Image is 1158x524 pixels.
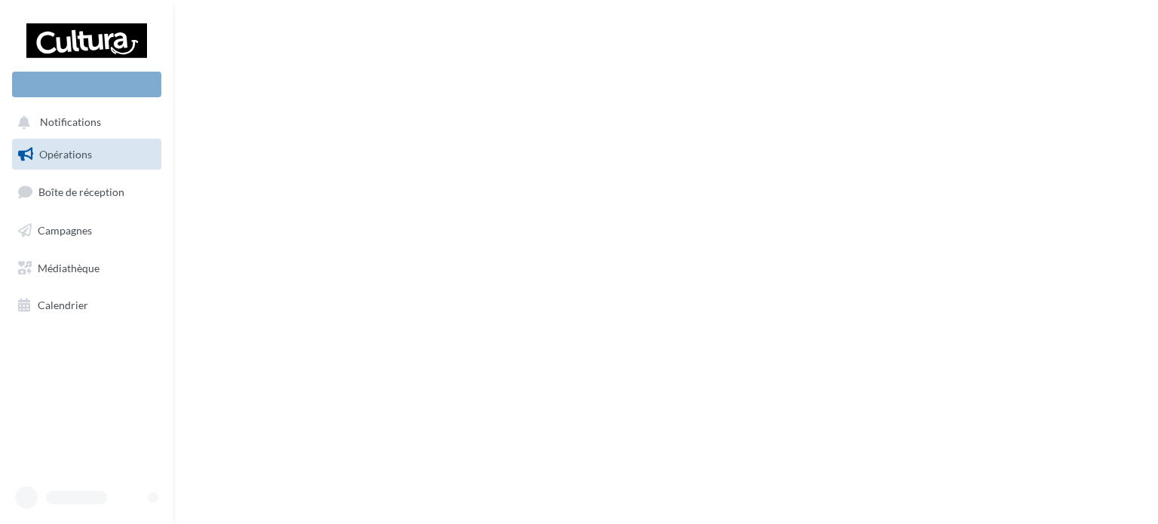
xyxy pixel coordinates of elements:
span: Boîte de réception [38,185,124,198]
a: Opérations [9,139,164,170]
a: Boîte de réception [9,176,164,208]
span: Calendrier [38,299,88,311]
span: Opérations [39,148,92,161]
span: Campagnes [38,224,92,237]
a: Médiathèque [9,253,164,284]
a: Calendrier [9,290,164,321]
a: Campagnes [9,215,164,247]
span: Notifications [40,116,101,129]
div: Nouvelle campagne [12,72,161,97]
span: Médiathèque [38,261,100,274]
